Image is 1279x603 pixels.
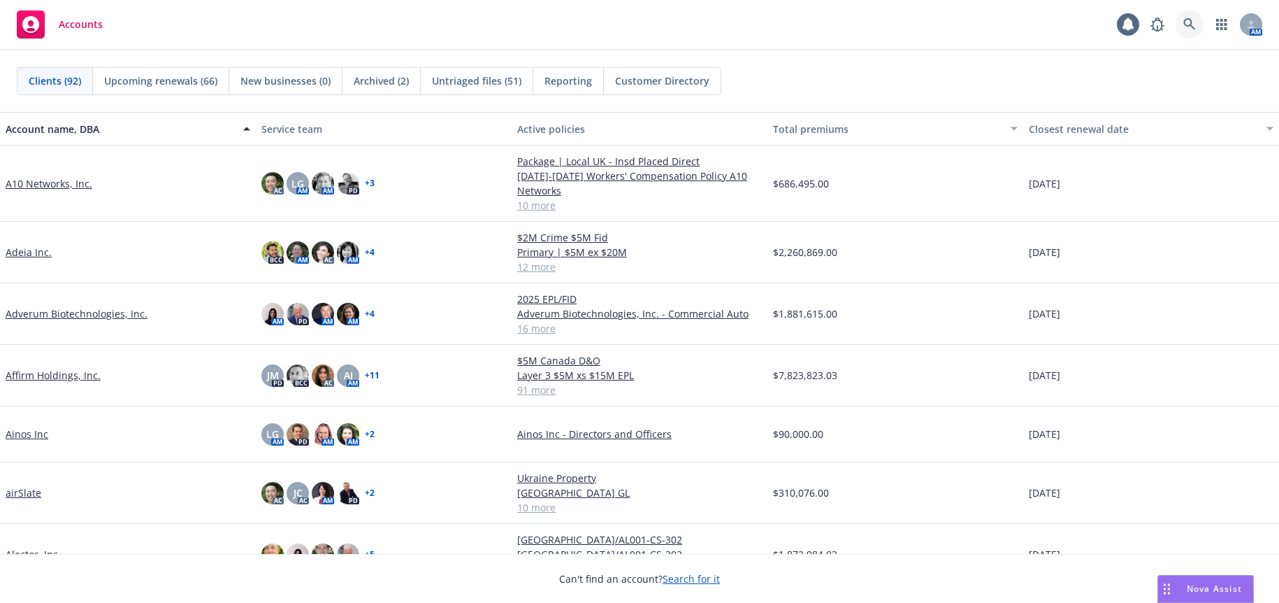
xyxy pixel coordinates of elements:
[1029,547,1060,562] span: [DATE]
[337,303,359,325] img: photo
[365,371,380,380] a: + 11
[1029,245,1060,260] span: [DATE]
[337,241,359,264] img: photo
[365,430,375,439] a: + 2
[512,112,767,146] button: Active policies
[287,544,309,566] img: photo
[1029,176,1060,191] span: [DATE]
[1029,485,1060,500] span: [DATE]
[559,572,720,586] span: Can't find an account?
[517,169,762,198] a: [DATE]-[DATE] Workers' Compensation Policy A10 Networks
[773,547,837,562] span: $1,872,984.93
[6,176,92,191] a: A10 Networks, Inc.
[1029,427,1060,441] span: [DATE]
[1029,368,1060,383] span: [DATE]
[1208,10,1236,38] a: Switch app
[517,485,762,500] a: [GEOGRAPHIC_DATA] GL
[365,489,375,497] a: + 2
[517,353,762,368] a: $5M Canada D&O
[517,306,762,321] a: Adverum Biotechnologies, Inc. - Commercial Auto
[267,368,279,383] span: JM
[1187,583,1242,595] span: Nova Assist
[29,73,81,88] span: Clients (92)
[261,544,284,566] img: photo
[544,73,592,88] span: Reporting
[1029,306,1060,321] span: [DATE]
[291,176,304,191] span: LG
[517,198,762,213] a: 10 more
[517,383,762,397] a: 91 more
[663,572,720,586] a: Search for it
[261,241,284,264] img: photo
[287,241,309,264] img: photo
[1029,122,1258,136] div: Closest renewal date
[261,303,284,325] img: photo
[11,5,108,44] a: Accounts
[344,368,353,383] span: AJ
[312,241,334,264] img: photo
[6,122,235,136] div: Account name, DBA
[365,179,375,187] a: + 3
[615,73,709,88] span: Customer Directory
[1143,10,1171,38] a: Report a Bug
[517,471,762,485] a: Ukraine Property
[354,73,409,88] span: Archived (2)
[312,303,334,325] img: photo
[1158,576,1176,602] div: Drag to move
[773,368,837,383] span: $7,823,823.03
[517,230,762,245] a: $2M Crime $5M Fid
[294,485,303,500] span: JC
[517,368,762,383] a: Layer 3 $5M xs $15M EPL
[773,176,829,191] span: $686,495.00
[767,112,1023,146] button: Total premiums
[240,73,331,88] span: New businesses (0)
[517,292,762,306] a: 2025 EPL/FID
[365,248,375,257] a: + 4
[773,427,823,441] span: $90,000.00
[773,122,1002,136] div: Total premiums
[365,310,375,318] a: + 4
[773,306,837,321] span: $1,881,615.00
[773,245,837,260] span: $2,260,869.00
[337,423,359,446] img: photo
[256,112,512,146] button: Service team
[773,485,829,500] span: $310,076.00
[337,172,359,194] img: photo
[6,547,61,562] a: Alector, Inc.
[59,19,103,30] span: Accounts
[261,122,506,136] div: Service team
[337,544,359,566] img: photo
[337,482,359,504] img: photo
[1023,112,1279,146] button: Closest renewal date
[6,427,48,441] a: Ainos Inc
[312,423,334,446] img: photo
[432,73,521,88] span: Untriaged files (51)
[6,368,101,383] a: Affirm Holdings, Inc.
[517,321,762,336] a: 16 more
[261,172,284,194] img: photo
[517,500,762,515] a: 10 more
[261,482,284,504] img: photo
[287,423,309,446] img: photo
[1157,575,1254,603] button: Nova Assist
[6,485,41,500] a: airSlate
[517,245,762,260] a: Primary | $5M ex $20M
[312,482,334,504] img: photo
[517,154,762,169] a: Package | Local UK - Insd Placed Direct
[104,73,217,88] span: Upcoming renewals (66)
[266,427,279,441] span: LG
[517,260,762,274] a: 12 more
[517,122,762,136] div: Active policies
[517,532,762,547] a: [GEOGRAPHIC_DATA]/AL001-CS-302
[365,551,375,559] a: + 5
[287,364,309,387] img: photo
[312,364,334,387] img: photo
[6,245,52,260] a: Adeia Inc.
